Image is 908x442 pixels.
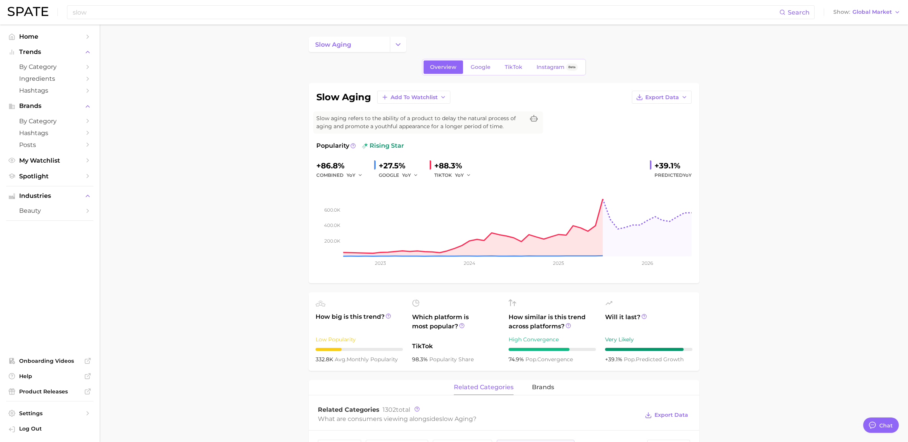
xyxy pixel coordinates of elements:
button: YoY [402,171,419,180]
button: Change Category [390,37,406,52]
div: What are consumers viewing alongside ? [318,414,640,424]
span: Slow aging refers to the ability of a product to delay the natural process of aging and promote a... [316,114,525,130]
div: 9 / 10 [605,348,692,351]
img: SPATE [8,7,48,16]
span: related categories [454,384,514,391]
button: YoY [455,171,471,180]
span: Popularity [316,141,349,150]
div: TIKTOK [434,171,476,180]
a: Home [6,31,93,42]
span: Which platform is most popular? [412,313,499,338]
tspan: 2024 [463,260,475,266]
a: Google [464,60,497,74]
button: YoY [347,171,363,180]
a: Log out. Currently logged in with e-mail jek@cosmax.com. [6,423,93,436]
span: YoY [683,172,692,178]
div: High Convergence [509,335,596,344]
a: beauty [6,205,93,217]
tspan: 2026 [642,260,653,266]
a: Hashtags [6,127,93,139]
div: +88.3% [434,160,476,172]
span: TikTok [505,64,522,70]
a: Settings [6,408,93,419]
button: Add to Watchlist [377,91,450,104]
span: by Category [19,117,80,125]
span: 74.9% [509,356,525,363]
span: Google [471,64,491,70]
span: rising star [362,141,404,150]
span: TikTok [412,342,499,351]
span: Log Out [19,425,87,432]
span: Export Data [645,94,679,101]
span: Export Data [654,412,688,418]
a: slow aging [309,37,390,52]
span: 332.8k [316,356,335,363]
span: 98.3% [412,356,429,363]
abbr: popularity index [525,356,537,363]
span: slow aging [439,415,473,422]
a: My Watchlist [6,155,93,166]
abbr: average [335,356,347,363]
button: Industries [6,190,93,202]
span: Brands [19,103,80,109]
span: Trends [19,49,80,55]
span: Help [19,373,80,380]
span: Settings [19,410,80,417]
abbr: popularity index [624,356,636,363]
span: Add to Watchlist [391,94,438,101]
span: Hashtags [19,87,80,94]
input: Search here for a brand, industry, or ingredient [72,6,779,19]
span: How similar is this trend across platforms? [509,313,596,331]
a: by Category [6,115,93,127]
span: Posts [19,141,80,148]
div: GOOGLE [379,171,424,180]
a: Product Releases [6,386,93,397]
a: TikTok [498,60,529,74]
div: +86.8% [316,160,368,172]
div: +27.5% [379,160,424,172]
span: Hashtags [19,129,80,137]
span: How big is this trend? [316,312,403,331]
div: Low Popularity [316,335,403,344]
span: 1302 [383,406,396,413]
span: Beta [568,64,576,70]
span: Overview [430,64,456,70]
span: by Category [19,63,80,70]
tspan: 2023 [375,260,386,266]
span: Home [19,33,80,40]
span: Product Releases [19,388,80,395]
span: YoY [347,172,355,178]
span: YoY [402,172,411,178]
a: Spotlight [6,170,93,182]
span: predicted growth [624,356,684,363]
button: ShowGlobal Market [831,7,902,17]
button: Export Data [632,91,692,104]
span: YoY [455,172,464,178]
span: monthly popularity [335,356,398,363]
span: Predicted [654,171,692,180]
a: Help [6,370,93,382]
span: Will it last? [605,313,692,331]
span: Show [833,10,850,14]
a: InstagramBeta [530,60,584,74]
img: rising star [362,143,368,149]
span: Related Categories [318,406,380,413]
button: Brands [6,100,93,112]
a: Onboarding Videos [6,355,93,367]
span: convergence [525,356,573,363]
div: combined [316,171,368,180]
div: +39.1% [654,160,692,172]
button: Export Data [643,410,690,421]
span: Spotlight [19,173,80,180]
span: Industries [19,192,80,199]
span: Search [788,9,810,16]
span: Ingredients [19,75,80,82]
span: +39.1% [605,356,624,363]
span: Onboarding Videos [19,357,80,364]
a: Ingredients [6,73,93,85]
a: by Category [6,61,93,73]
div: Very Likely [605,335,692,344]
a: Posts [6,139,93,151]
span: brands [532,384,554,391]
span: beauty [19,207,80,214]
